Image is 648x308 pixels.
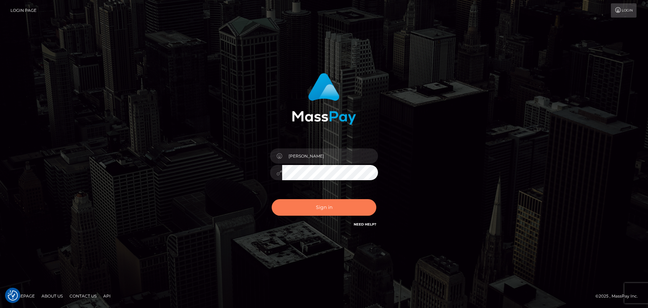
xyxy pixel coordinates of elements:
a: Login [611,3,637,18]
input: Username... [282,148,378,164]
a: Homepage [7,291,37,301]
img: Revisit consent button [8,290,18,301]
a: API [101,291,113,301]
a: Contact Us [67,291,99,301]
a: Login Page [10,3,36,18]
button: Sign in [272,199,376,216]
a: About Us [39,291,65,301]
a: Need Help? [354,222,376,227]
button: Consent Preferences [8,290,18,301]
img: MassPay Login [292,73,356,125]
div: © 2025 , MassPay Inc. [595,292,643,300]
